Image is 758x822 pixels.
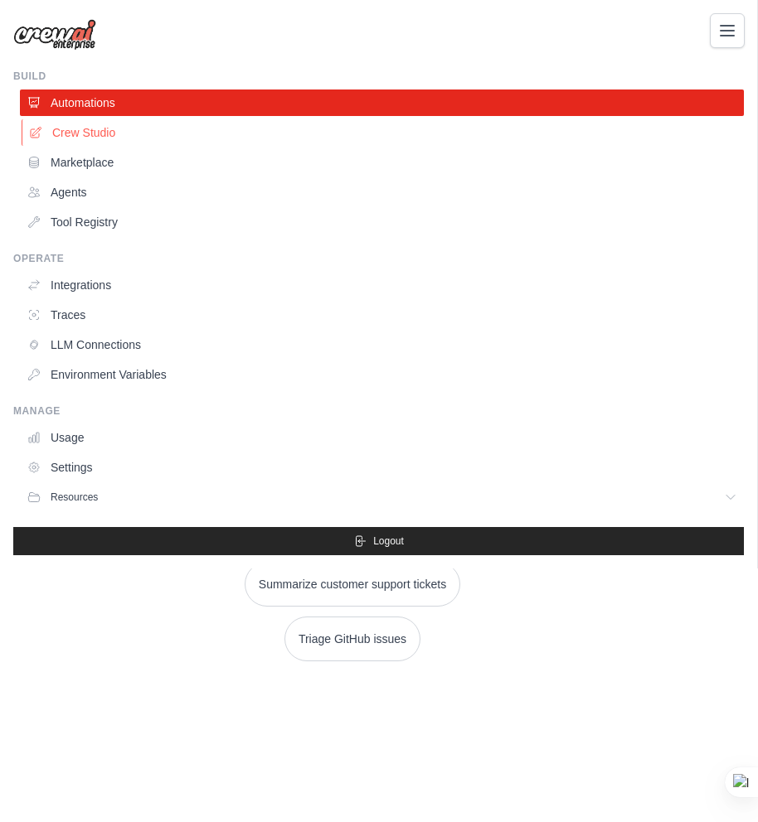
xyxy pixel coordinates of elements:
[20,302,744,328] a: Traces
[22,119,746,146] a: Crew Studio
[20,331,744,358] a: LLM Connections
[13,70,744,83] div: Build
[20,179,744,205] a: Agents
[20,424,744,451] a: Usage
[20,484,744,510] button: Resources
[710,13,745,48] button: Toggle navigation
[373,534,404,548] span: Logout
[20,454,744,481] a: Settings
[675,742,758,822] iframe: Chat Widget
[20,361,744,388] a: Environment Variables
[13,252,744,265] div: Operate
[20,89,744,116] a: Automations
[20,149,744,176] a: Marketplace
[51,491,98,504] span: Resources
[13,404,744,418] div: Manage
[20,272,744,298] a: Integrations
[20,209,744,235] a: Tool Registry
[13,19,96,51] img: Logo
[13,527,744,555] button: Logout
